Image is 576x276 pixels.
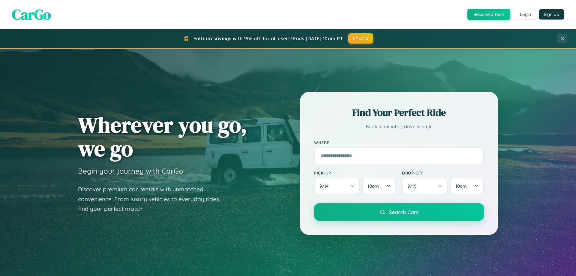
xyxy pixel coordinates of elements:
[467,9,510,20] button: Become a Host
[515,9,536,20] button: Login
[314,203,484,221] button: Search Cars
[78,166,183,175] h3: Begin your journey with CarGo
[450,178,484,194] button: 10am
[402,178,448,194] button: 9/15
[367,183,379,189] span: 10am
[314,122,484,131] p: Book in minutes, drive in style
[319,183,331,189] span: 9 / 14
[407,183,419,189] span: 9 / 15
[314,170,396,175] label: Pick-up
[314,106,484,119] h2: Find Your Perfect Ride
[348,33,373,44] button: FALL15
[193,35,344,41] span: Fall into savings with 15% off for all users! Ends [DATE] 10am PT.
[314,178,360,194] button: 9/14
[78,184,228,214] p: Discover premium car rentals with unmatched convenience. From luxury vehicles to everyday rides, ...
[539,9,564,20] button: Sign Up
[12,5,51,24] span: CarGo
[314,140,484,145] label: Where
[455,183,467,189] span: 10am
[389,209,418,215] span: Search Cars
[362,178,396,194] button: 10am
[78,113,247,160] h1: Wherever you go, we go
[402,170,484,175] label: Drop-off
